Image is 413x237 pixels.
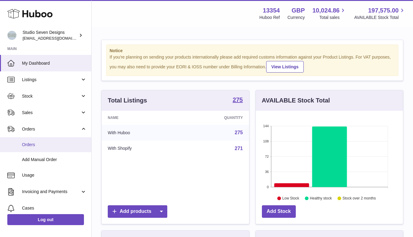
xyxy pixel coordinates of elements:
[267,185,269,189] text: 0
[282,196,299,200] text: Low Stock
[108,96,147,105] h3: Total Listings
[22,157,87,163] span: Add Manual Order
[110,54,395,73] div: If you're planning on sending your products internationally please add required customs informati...
[102,141,181,156] td: With Shopify
[263,6,280,15] strong: 13354
[23,36,90,41] span: [EMAIL_ADDRESS][DOMAIN_NAME]
[312,6,339,15] span: 10,024.86
[7,31,16,40] img: contact.studiosevendesigns@gmail.com
[181,111,249,125] th: Quantity
[319,15,346,20] span: Total sales
[259,15,280,20] div: Huboo Ref
[108,205,167,218] a: Add products
[235,130,243,135] a: 275
[22,77,80,83] span: Listings
[262,96,330,105] h3: AVAILABLE Stock Total
[288,15,305,20] div: Currency
[265,170,269,174] text: 36
[233,97,243,104] a: 275
[110,48,395,54] strong: Notice
[23,30,78,41] div: Studio Seven Designs
[22,60,87,66] span: My Dashboard
[22,189,80,195] span: Invoicing and Payments
[22,93,80,99] span: Stock
[22,126,80,132] span: Orders
[22,172,87,178] span: Usage
[22,110,80,116] span: Sales
[354,15,406,20] span: AVAILABLE Stock Total
[262,205,296,218] a: Add Stock
[263,124,269,128] text: 144
[233,97,243,103] strong: 275
[312,6,346,20] a: 10,024.86 Total sales
[310,196,332,200] text: Healthy stock
[263,139,269,143] text: 108
[235,146,243,151] a: 271
[22,205,87,211] span: Cases
[266,61,304,73] a: View Listings
[7,214,84,225] a: Log out
[102,125,181,141] td: With Huboo
[342,196,376,200] text: Stock over 2 months
[265,155,269,158] text: 72
[22,142,87,148] span: Orders
[102,111,181,125] th: Name
[354,6,406,20] a: 197,575.00 AVAILABLE Stock Total
[368,6,399,15] span: 197,575.00
[292,6,305,15] strong: GBP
